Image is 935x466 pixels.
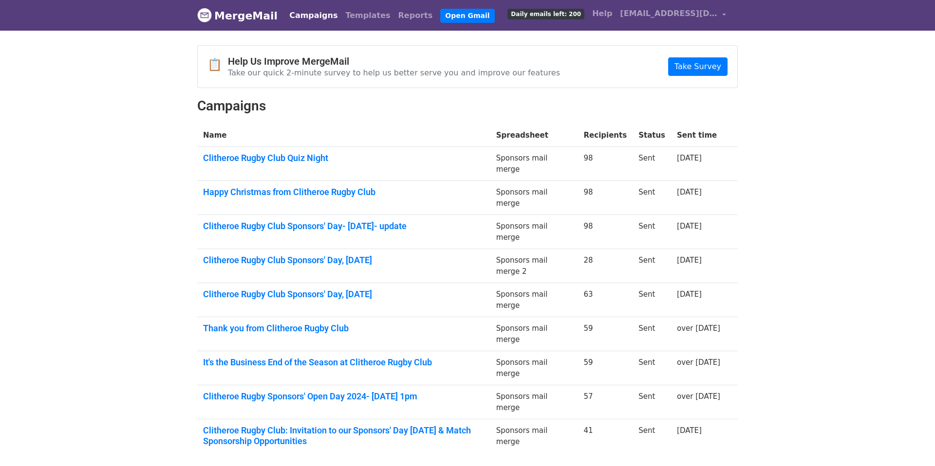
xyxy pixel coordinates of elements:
td: 57 [578,385,633,419]
a: over [DATE] [677,392,720,401]
a: Daily emails left: 200 [504,4,588,23]
td: Sent [633,249,671,283]
th: Name [197,124,490,147]
a: [DATE] [677,290,702,299]
td: Sponsors mail merge 2 [490,249,578,283]
td: Sent [633,385,671,419]
td: Sent [633,283,671,317]
a: [DATE] [677,222,702,231]
td: Sponsors mail merge [490,419,578,456]
th: Spreadsheet [490,124,578,147]
td: Sent [633,317,671,351]
a: Thank you from Clitheroe Rugby Club [203,323,485,334]
a: [EMAIL_ADDRESS][DOMAIN_NAME] [616,4,730,27]
a: Clitheroe Rugby Club Quiz Night [203,153,485,163]
th: Sent time [671,124,726,147]
a: MergeMail [197,5,278,26]
td: Sponsors mail merge [490,385,578,419]
a: Open Gmail [440,9,494,23]
a: Clitheroe Rugby Club Sponsors' Day, [DATE] [203,255,485,266]
a: Clitheroe Rugby Club Sponsors' Day, [DATE] [203,289,485,300]
td: 63 [578,283,633,317]
h2: Campaigns [197,98,738,114]
td: Sponsors mail merge [490,181,578,215]
td: 28 [578,249,633,283]
a: Take Survey [668,57,728,76]
td: Sent [633,351,671,385]
td: 59 [578,351,633,385]
span: 📋 [207,58,228,72]
a: [DATE] [677,154,702,162]
a: Campaigns [285,6,341,25]
td: 98 [578,215,633,249]
a: Happy Christmas from Clitheroe Rugby Club [203,187,485,197]
th: Status [633,124,671,147]
a: It's the Business End of the Season at Clitheroe Rugby Club [203,357,485,368]
a: Clitheroe Rugby Sponsors' Open Day 2024- [DATE] 1pm [203,391,485,402]
span: Daily emails left: 200 [507,9,584,19]
a: [DATE] [677,188,702,197]
td: 41 [578,419,633,456]
img: MergeMail logo [197,8,212,22]
a: Clitheroe Rugby Club Sponsors' Day- [DATE]- update [203,221,485,232]
td: Sent [633,215,671,249]
a: Clitheroe Rugby Club: Invitation to our Sponsors' Day [DATE] & Match Sponsorship Opportunities [203,425,485,446]
td: Sent [633,147,671,181]
span: [EMAIL_ADDRESS][DOMAIN_NAME] [620,8,717,19]
td: Sent [633,181,671,215]
td: Sponsors mail merge [490,147,578,181]
a: over [DATE] [677,358,720,367]
td: Sent [633,419,671,456]
h4: Help Us Improve MergeMail [228,55,560,67]
a: [DATE] [677,256,702,265]
p: Take our quick 2-minute survey to help us better serve you and improve our features [228,68,560,78]
td: Sponsors mail merge [490,215,578,249]
a: [DATE] [677,426,702,435]
a: Help [588,4,616,23]
a: over [DATE] [677,324,720,333]
td: Sponsors mail merge [490,351,578,385]
td: 98 [578,181,633,215]
a: Reports [394,6,437,25]
td: 59 [578,317,633,351]
td: Sponsors mail merge [490,283,578,317]
td: Sponsors mail merge [490,317,578,351]
a: Templates [341,6,394,25]
td: 98 [578,147,633,181]
th: Recipients [578,124,633,147]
